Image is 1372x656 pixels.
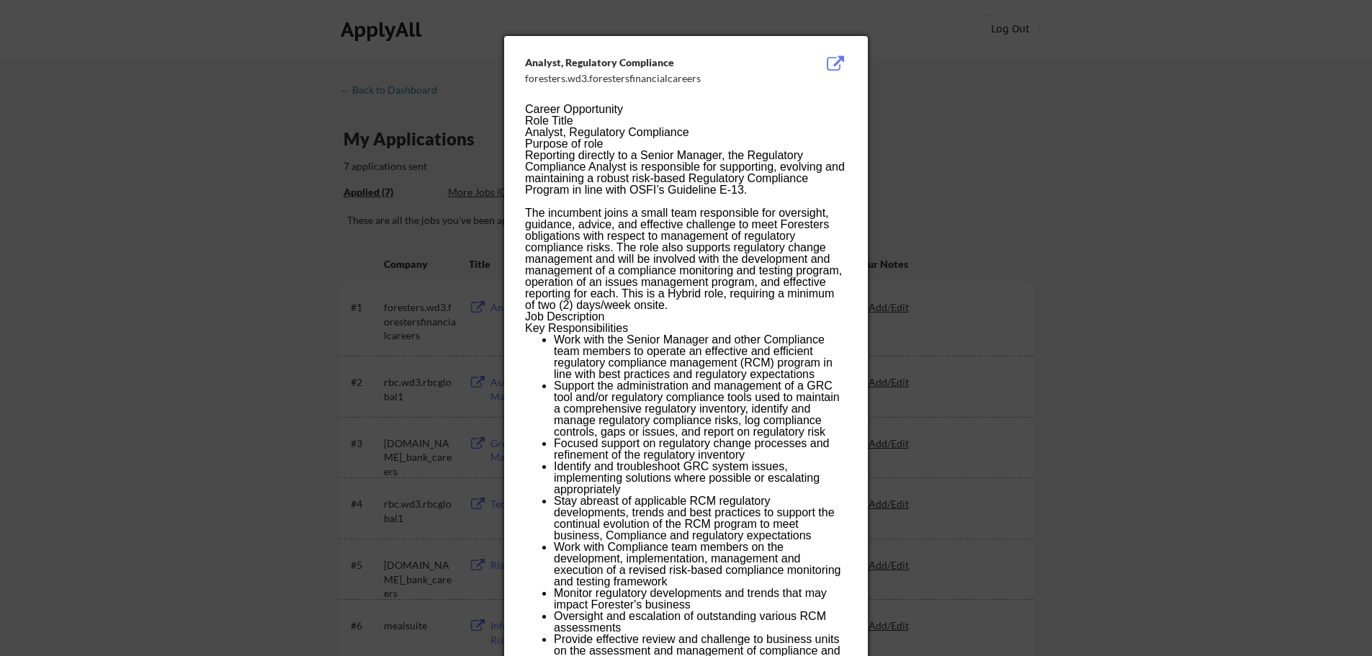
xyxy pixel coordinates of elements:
h1: Career Opportunity [525,104,846,115]
li: Identify and troubleshoot GRC system issues, implementing solutions where possible or escalating ... [554,461,846,495]
h2: Purpose of role [525,138,846,150]
li: Work with Compliance team members on the development, implementation, management and execution of... [554,542,846,588]
li: Support the administration and management of a GRC tool and/or regulatory compliance tools used t... [554,380,846,438]
li: Monitor regulatory developments and trends that may impact Forester's business [554,588,846,611]
li: Stay abreast of applicable RCM regulatory developments, trends and best practices to support the ... [554,495,846,542]
li: Work with the Senior Manager and other Compliance team members to operate an effective and effici... [554,334,846,380]
div: foresters.wd3.forestersfinancialcareers [525,71,774,86]
div: Analyst, Regulatory Compliance [525,55,774,70]
h2: Role Title [525,115,846,127]
li: Oversight and escalation of outstanding various RCM assessments [554,611,846,634]
h2: Job Description [525,311,846,323]
h2: Key Responsibilities [525,323,846,334]
li: Focused support on regulatory change processes and refinement of the regulatory inventory [554,438,846,461]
